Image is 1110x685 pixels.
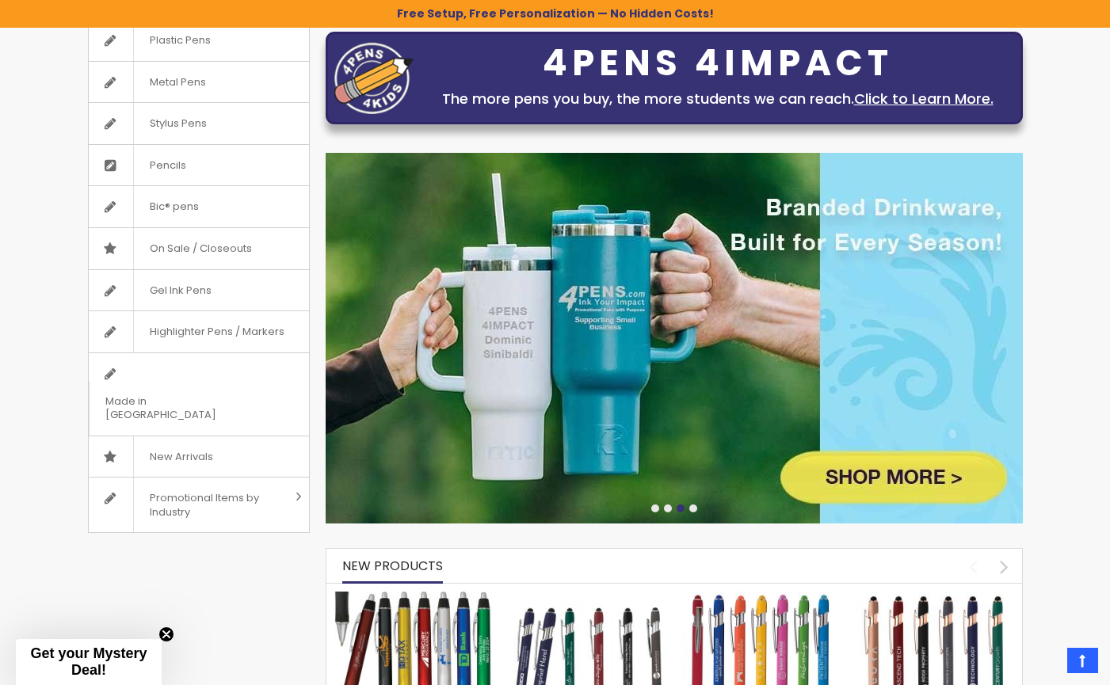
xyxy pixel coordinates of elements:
[133,103,223,144] span: Stylus Pens
[959,553,987,580] div: prev
[89,228,309,269] a: On Sale / Closeouts
[508,591,666,604] a: Custom Soft Touch Metal Pen - Stylus Top
[342,557,443,575] span: New Products
[133,145,202,186] span: Pencils
[856,591,1014,604] a: Ellipse Softy Rose Gold Classic with Stylus Pen - Silver Laser
[682,591,841,604] a: Ellipse Softy Brights with Stylus Pen - Laser
[16,639,162,685] div: Get your Mystery Deal!Close teaser
[89,145,309,186] a: Pencils
[89,62,309,103] a: Metal Pens
[133,436,229,478] span: New Arrivals
[89,353,309,436] a: Made in [GEOGRAPHIC_DATA]
[979,642,1110,685] iframe: Google Customer Reviews
[990,553,1018,580] div: next
[133,270,227,311] span: Gel Ink Pens
[854,89,994,108] a: Click to Learn More.
[89,311,309,352] a: Highlighter Pens / Markers
[89,381,269,436] span: Made in [GEOGRAPHIC_DATA]
[89,436,309,478] a: New Arrivals
[133,62,222,103] span: Metal Pens
[89,20,309,61] a: Plastic Pens
[421,88,1014,110] div: The more pens you buy, the more students we can reach.
[326,153,1023,523] img: /custom-drinkware.html
[334,42,414,114] img: four_pen_logo.png
[89,478,309,532] a: Promotional Items by Industry
[421,47,1014,80] div: 4PENS 4IMPACT
[89,186,309,227] a: Bic® pens
[89,103,309,144] a: Stylus Pens
[133,311,300,352] span: Highlighter Pens / Markers
[30,645,147,678] span: Get your Mystery Deal!
[133,228,268,269] span: On Sale / Closeouts
[133,478,290,532] span: Promotional Items by Industry
[334,591,493,604] a: The Barton Custom Pens Special Offer
[133,20,227,61] span: Plastic Pens
[133,186,215,227] span: Bic® pens
[158,626,174,642] button: Close teaser
[89,270,309,311] a: Gel Ink Pens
